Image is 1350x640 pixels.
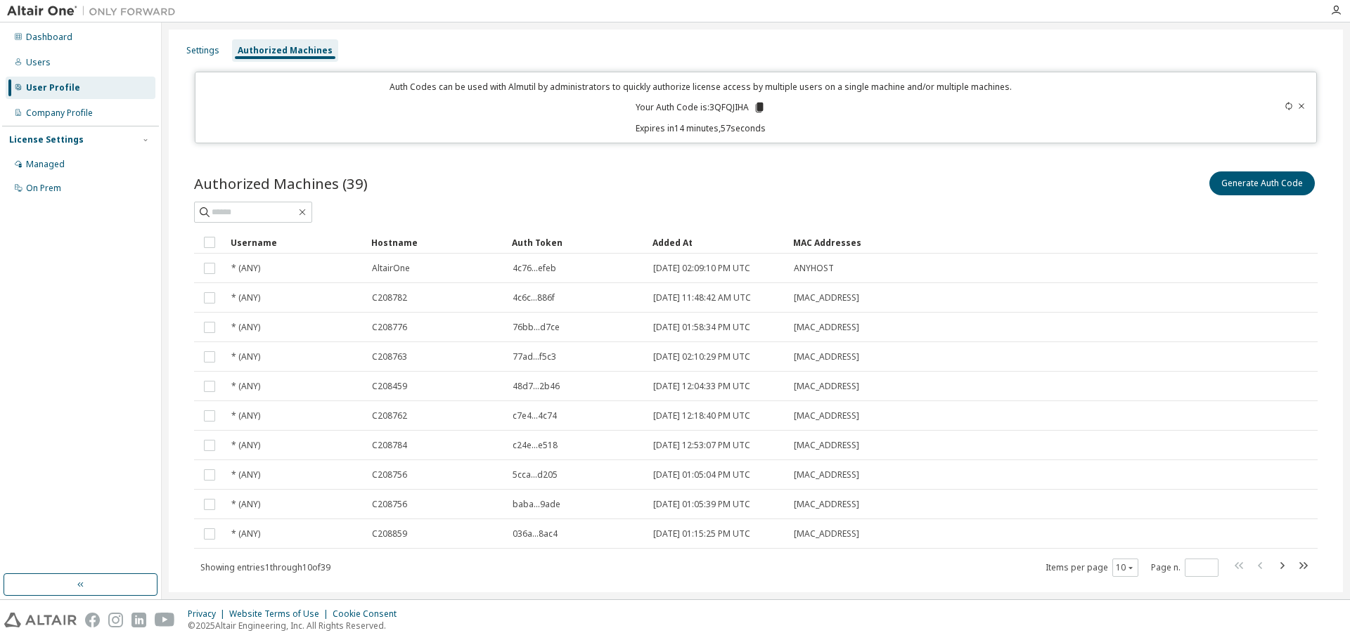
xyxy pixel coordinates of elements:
[512,231,641,254] div: Auth Token
[85,613,100,627] img: facebook.svg
[188,620,405,632] p: © 2025 Altair Engineering, Inc. All Rights Reserved.
[513,381,560,392] span: 48d7...2b46
[372,410,407,422] span: C208762
[26,159,65,170] div: Managed
[26,107,93,119] div: Company Profile
[238,45,333,56] div: Authorized Machines
[653,322,750,333] span: [DATE] 01:58:34 PM UTC
[372,381,407,392] span: C208459
[794,322,859,333] span: [MAC_ADDRESS]
[26,183,61,194] div: On Prem
[372,292,407,303] span: C208782
[372,263,410,274] span: AltairOne
[372,528,407,540] span: C208859
[231,528,260,540] span: * (ANY)
[513,292,555,303] span: 4c6c...886f
[653,351,750,363] span: [DATE] 02:10:29 PM UTC
[513,440,558,451] span: c24e...e518
[794,440,859,451] span: [MAC_ADDRESS]
[372,469,407,481] span: C208756
[231,499,260,510] span: * (ANY)
[794,351,859,363] span: [MAC_ADDRESS]
[231,322,260,333] span: * (ANY)
[188,608,229,620] div: Privacy
[653,381,750,392] span: [DATE] 12:04:33 PM UTC
[794,499,859,510] span: [MAC_ADDRESS]
[793,231,1163,254] div: MAC Addresses
[372,322,407,333] span: C208776
[513,499,560,510] span: baba...9ade
[131,613,146,627] img: linkedin.svg
[372,499,407,510] span: C208756
[652,231,782,254] div: Added At
[513,528,558,540] span: 036a...8ac4
[231,231,360,254] div: Username
[9,134,84,145] div: License Settings
[204,122,1198,134] p: Expires in 14 minutes, 57 seconds
[194,174,368,193] span: Authorized Machines (39)
[653,499,750,510] span: [DATE] 01:05:39 PM UTC
[200,561,330,573] span: Showing entries 1 through 10 of 39
[513,469,558,481] span: 5cca...d205
[231,440,260,451] span: * (ANY)
[653,410,750,422] span: [DATE] 12:18:40 PM UTC
[231,263,260,274] span: * (ANY)
[794,263,834,274] span: ANYHOST
[26,32,72,43] div: Dashboard
[513,322,560,333] span: 76bb...d7ce
[4,613,77,627] img: altair_logo.svg
[231,469,260,481] span: * (ANY)
[513,410,557,422] span: c7e4...4c74
[513,263,556,274] span: 4c76...efeb
[653,292,751,303] span: [DATE] 11:48:42 AM UTC
[229,608,333,620] div: Website Terms of Use
[333,608,405,620] div: Cookie Consent
[794,528,859,540] span: [MAC_ADDRESS]
[372,440,407,451] span: C208784
[231,381,260,392] span: * (ANY)
[204,81,1198,93] p: Auth Codes can be used with Almutil by administrators to quickly authorize license access by mult...
[231,410,260,422] span: * (ANY)
[7,4,183,18] img: Altair One
[794,292,859,303] span: [MAC_ADDRESS]
[794,410,859,422] span: [MAC_ADDRESS]
[794,469,859,481] span: [MAC_ADDRESS]
[653,528,750,540] span: [DATE] 01:15:25 PM UTC
[653,263,750,274] span: [DATE] 02:09:10 PM UTC
[186,45,219,56] div: Settings
[1209,171,1315,195] button: Generate Auth Code
[653,469,750,481] span: [DATE] 01:05:04 PM UTC
[794,381,859,392] span: [MAC_ADDRESS]
[372,351,407,363] span: C208763
[26,57,51,68] div: Users
[231,351,260,363] span: * (ANY)
[231,292,260,303] span: * (ANY)
[108,613,123,627] img: instagram.svg
[1116,562,1135,573] button: 10
[371,231,501,254] div: Hostname
[653,440,750,451] span: [DATE] 12:53:07 PM UTC
[513,351,556,363] span: 77ad...f5c3
[1151,559,1219,577] span: Page n.
[636,101,766,114] p: Your Auth Code is: 3QFQJIHA
[1046,559,1138,577] span: Items per page
[26,82,80,93] div: User Profile
[155,613,175,627] img: youtube.svg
